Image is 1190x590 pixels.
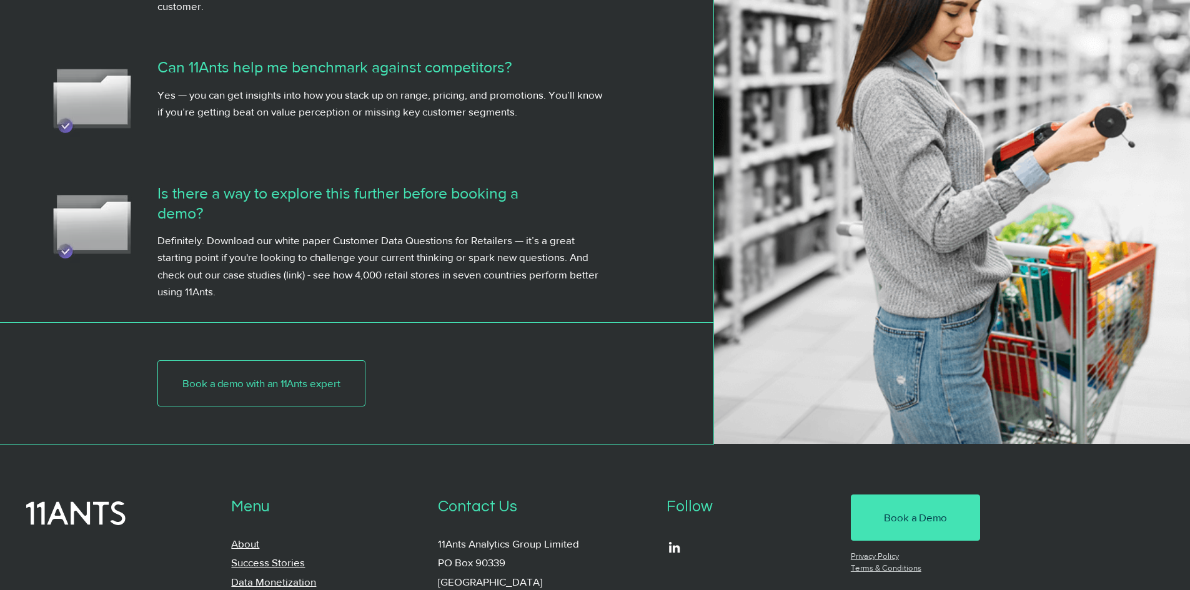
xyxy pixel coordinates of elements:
[438,494,648,519] p: Contact Us
[231,576,316,588] a: Data Monetization
[851,563,921,573] a: Terms & Conditions
[50,57,134,140] img: Shap_4.avif
[157,184,518,222] span: Is there a way to explore this further before booking a demo?
[667,539,682,555] ul: Social Bar
[231,538,259,549] a: About
[667,494,833,519] p: Follow
[231,494,420,519] p: Menu
[667,539,682,555] img: LinkedIn
[182,376,340,391] span: Book a demo with an 11Ants expert
[157,232,603,300] p: Definitely. Download our white paper Customer Data Questions for Retailers — it’s a great startin...
[157,360,365,406] a: Book a demo with an 11Ants expert
[231,556,305,568] a: Success Stories
[50,183,134,266] img: Shap_4.avif
[851,551,899,561] a: Privacy Policy
[884,510,947,525] span: Book a Demo
[157,58,512,76] span: Can 11Ants help me benchmark against competitors?
[851,494,980,541] a: Book a Demo
[157,86,603,120] p: Yes — you can get insights into how you stack up on range, pricing, and promotions. You’ll know i...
